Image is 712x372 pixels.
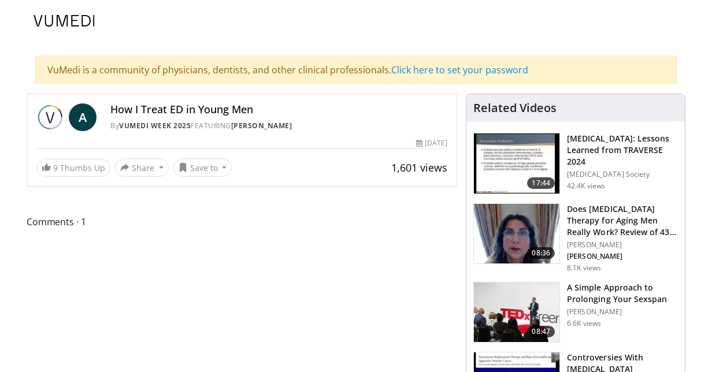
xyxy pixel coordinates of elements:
[567,263,601,273] p: 8.1K views
[473,203,678,273] a: 08:36 Does [MEDICAL_DATA] Therapy for Aging Men Really Work? Review of 43 St… [PERSON_NAME] [PERS...
[110,121,447,131] div: By FEATURING
[231,121,292,131] a: [PERSON_NAME]
[391,64,528,76] a: Click here to set your password
[527,326,555,337] span: 08:47
[173,158,232,177] button: Save to
[36,159,110,177] a: 9 Thumbs Up
[416,138,447,148] div: [DATE]
[27,214,457,229] span: Comments 1
[53,162,58,173] span: 9
[119,121,191,131] a: Vumedi Week 2025
[527,177,555,189] span: 17:44
[473,101,557,115] h4: Related Videos
[473,133,678,194] a: 17:44 [MEDICAL_DATA]: Lessons Learned from TRAVERSE 2024 [MEDICAL_DATA] Society 42.4K views
[567,282,678,305] h3: A Simple Approach to Prolonging Your Sexspan
[474,204,559,264] img: 4d4bce34-7cbb-4531-8d0c-5308a71d9d6c.150x105_q85_crop-smart_upscale.jpg
[567,240,678,250] p: [PERSON_NAME]
[115,158,169,177] button: Share
[567,133,678,168] h3: [MEDICAL_DATA]: Lessons Learned from TRAVERSE 2024
[36,103,64,131] img: Vumedi Week 2025
[567,203,678,238] h3: Does Testosterone Therapy for Aging Men Really Work? Review of 43 Studies
[567,307,678,317] p: [PERSON_NAME]
[474,282,559,343] img: c4bd4661-e278-4c34-863c-57c104f39734.150x105_q85_crop-smart_upscale.jpg
[391,161,447,174] span: 1,601 views
[567,181,605,191] p: 42.4K views
[110,103,447,116] h4: How I Treat ED in Young Men
[35,55,677,84] div: VuMedi is a community of physicians, dentists, and other clinical professionals.
[69,103,97,131] a: A
[567,170,678,179] p: [MEDICAL_DATA] Society
[474,133,559,194] img: 1317c62a-2f0d-4360-bee0-b1bff80fed3c.150x105_q85_crop-smart_upscale.jpg
[473,282,678,343] a: 08:47 A Simple Approach to Prolonging Your Sexspan [PERSON_NAME] 6.6K views
[567,319,601,328] p: 6.6K views
[567,252,678,261] p: Iris Gorfinkel
[34,15,95,27] img: VuMedi Logo
[527,247,555,259] span: 08:36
